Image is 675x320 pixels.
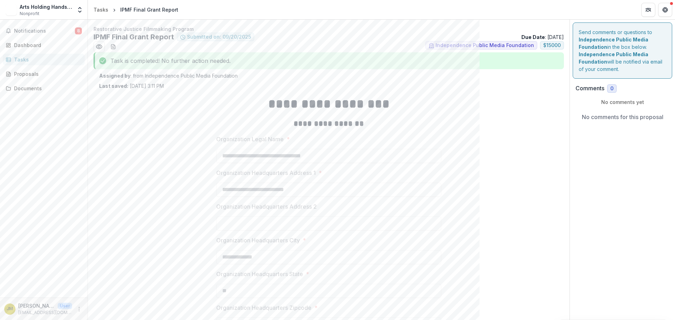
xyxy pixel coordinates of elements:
p: [PERSON_NAME] [18,302,55,309]
div: Proposals [14,70,79,78]
img: Arts Holding Hands and Hearts (AHHAH) [6,4,17,15]
strong: Due Date [521,34,545,40]
p: Restorative Justice Filmmaking Program [94,25,564,33]
div: IPMF Final Grant Report [120,6,178,13]
button: download-word-button [108,41,119,52]
span: Submitted on: 09/20/2025 [187,34,251,40]
h2: IPMF Final Grant Report [94,33,174,41]
div: Arts Holding Hands and Hearts (AHHAH) [20,3,72,11]
span: 8 [75,27,82,34]
div: Dashboard [14,41,79,49]
a: Tasks [91,5,111,15]
a: Proposals [3,68,85,80]
div: Documents [14,85,79,92]
nav: breadcrumb [91,5,181,15]
p: No comments yet [576,98,669,106]
button: Notifications8 [3,25,85,37]
p: Organization Headquarters Zipcode [216,303,311,312]
strong: Assigned by [99,73,130,79]
strong: Independence Public Media Foundation [579,51,648,65]
span: Nonprofit [20,11,39,17]
a: Dashboard [3,39,85,51]
h2: Comments [576,85,604,92]
p: [EMAIL_ADDRESS][DOMAIN_NAME] [18,309,72,316]
span: Notifications [14,28,75,34]
div: Tasks [14,56,79,63]
strong: Last saved: [99,83,128,89]
span: Independence Public Media Foundation [436,43,534,48]
div: Tasks [94,6,108,13]
a: Tasks [3,54,85,65]
div: Task is completed! No further action needed. [94,52,564,69]
div: Jan Michener [7,307,13,311]
button: Preview 945036ba-64bf-40fa-8131-12f15bda670d.pdf [94,41,105,52]
strong: Independence Public Media Foundation [579,37,648,50]
button: Partners [641,3,655,17]
p: : from Independence Public Media Foundation [99,72,558,79]
p: Organization Headquarters City [216,236,300,244]
p: Organization Headquarters Address 2 [216,202,317,211]
p: [DATE] 3:11 PM [99,82,164,90]
div: Send comments or questions to in the box below. will be notified via email of your comment. [573,22,672,79]
p: Organization Headquarters Address 1 [216,169,316,177]
span: 0 [610,86,613,92]
button: Open entity switcher [75,3,85,17]
p: No comments for this proposal [582,113,663,121]
p: : [DATE] [521,33,564,41]
span: $ 15000 [543,43,561,48]
p: User [58,303,72,309]
p: Organization Legal Name [216,135,284,143]
button: Get Help [658,3,672,17]
p: Organization Headquarters State [216,270,303,278]
a: Documents [3,83,85,94]
button: More [75,305,83,313]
